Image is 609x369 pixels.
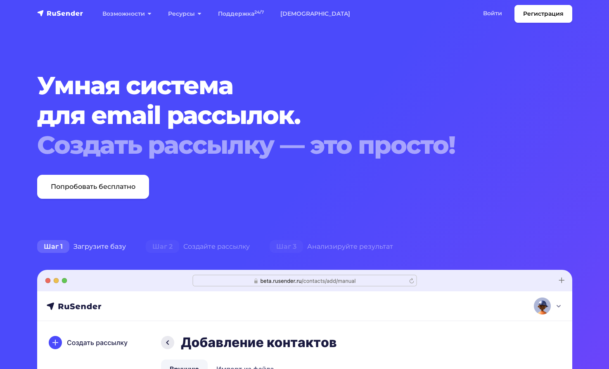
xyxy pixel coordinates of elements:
[254,10,264,15] sup: 24/7
[146,240,179,253] span: Шаг 2
[37,9,83,17] img: RuSender
[94,5,160,22] a: Возможности
[37,130,527,160] div: Создать рассылку — это просто!
[160,5,210,22] a: Ресурсы
[27,238,136,255] div: Загрузите базу
[514,5,572,23] a: Регистрация
[270,240,303,253] span: Шаг 3
[136,238,260,255] div: Создайте рассылку
[37,71,527,160] h1: Умная система для email рассылок.
[272,5,358,22] a: [DEMOGRAPHIC_DATA]
[37,240,69,253] span: Шаг 1
[37,175,149,199] a: Попробовать бесплатно
[475,5,510,22] a: Войти
[210,5,272,22] a: Поддержка24/7
[260,238,403,255] div: Анализируйте результат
